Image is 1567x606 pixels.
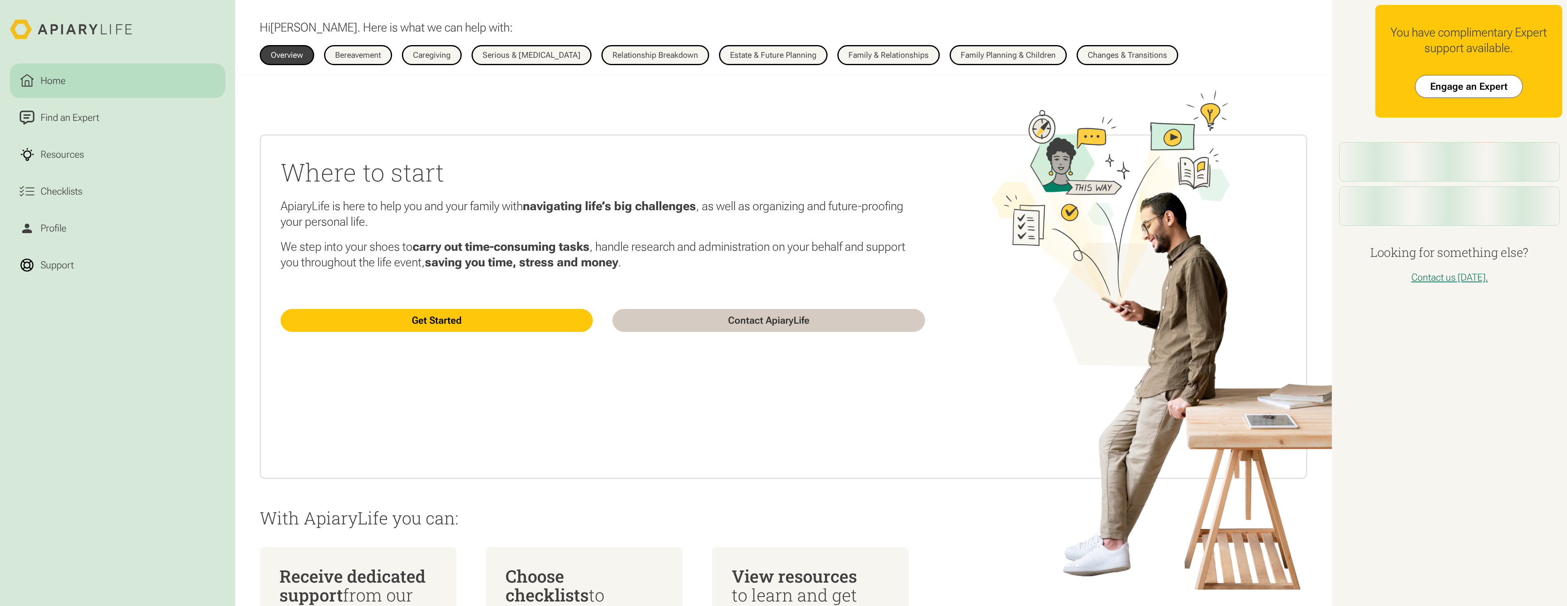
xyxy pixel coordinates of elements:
h2: Where to start [281,155,925,188]
a: Get Started [281,309,593,332]
div: Support [38,258,76,272]
strong: carry out time-consuming tasks [413,239,590,254]
div: Estate & Future Planning [730,51,816,59]
a: Contact us [DATE]. [1411,272,1488,283]
div: Caregiving [413,51,451,59]
div: Checklists [38,184,85,199]
p: We step into your shoes to , handle research and administration on your behalf and support you th... [281,239,925,270]
strong: navigating life’s big challenges [523,199,696,213]
div: Profile [38,221,69,236]
span: Receive dedicated support [279,565,426,606]
a: Home [10,64,225,98]
a: Caregiving [402,45,462,66]
a: Checklists [10,174,225,209]
a: Changes & Transitions [1077,45,1178,66]
a: Find an Expert [10,100,225,135]
p: With ApiaryLife you can: [260,508,1308,527]
div: Relationship Breakdown [612,51,698,59]
div: Bereavement [335,51,381,59]
strong: saving you time, stress and money [425,255,618,269]
div: Changes & Transitions [1088,51,1167,59]
a: Relationship Breakdown [601,45,709,66]
span: [PERSON_NAME] [270,20,357,34]
a: Overview [260,45,314,66]
a: Contact ApiaryLife [612,309,925,332]
div: Home [38,73,68,88]
a: Estate & Future Planning [719,45,828,66]
p: ApiaryLife is here to help you and your family with , as well as organizing and future-proofing y... [281,198,925,229]
a: Family Planning & Children [950,45,1067,66]
div: Family & Relationships [848,51,929,59]
span: Choose checklists [506,565,589,606]
a: Serious & [MEDICAL_DATA] [472,45,592,66]
a: Resources [10,137,225,172]
a: Family & Relationships [837,45,940,66]
a: Engage an Expert [1415,75,1523,98]
a: Profile [10,211,225,245]
div: You have complimentary Expert support available. [1385,25,1552,55]
div: Find an Expert [38,110,102,125]
a: Bereavement [324,45,392,66]
div: Family Planning & Children [961,51,1056,59]
a: Support [10,248,225,282]
h4: Looking for something else? [1337,243,1562,261]
div: Serious & [MEDICAL_DATA] [483,51,581,59]
p: Hi . Here is what we can help with: [260,20,513,35]
div: Resources [38,147,86,162]
span: View resources [732,565,857,587]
